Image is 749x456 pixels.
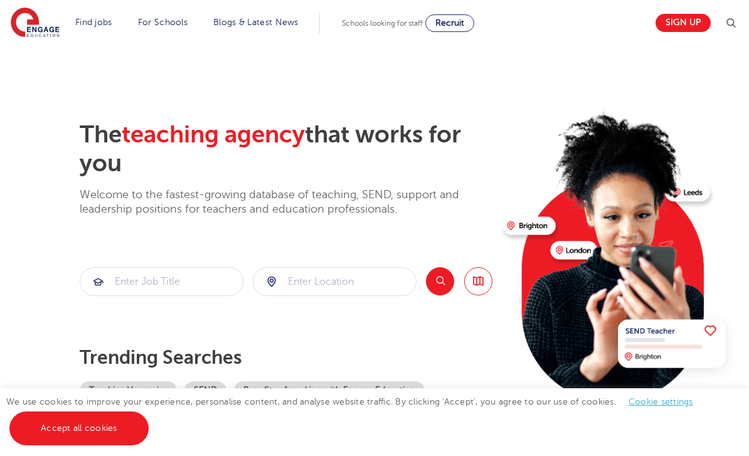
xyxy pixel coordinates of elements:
div: Submit [253,267,417,296]
h2: The that works for you [80,120,492,178]
p: Welcome to the fastest-growing database of teaching, SEND, support and leadership positions for t... [80,188,492,217]
span: Recruit [435,18,464,28]
a: SEND [184,381,226,400]
a: Benefits of working with Engage Education [234,381,425,400]
a: Recruit [425,14,474,32]
a: Sign up [656,14,711,32]
span: Schools looking for staff [342,19,423,28]
button: Search [426,267,454,295]
a: Teaching Vacancies [80,381,177,400]
a: For Schools [138,18,188,27]
span: We use cookies to improve your experience, personalise content, and analyse website traffic. By c... [6,397,706,433]
a: Find jobs [75,18,112,27]
span: teaching agency [122,121,305,148]
input: Submit [253,268,416,295]
p: Trending searches [80,346,492,369]
input: Submit [80,268,243,295]
a: Blogs & Latest News [213,18,299,27]
div: Submit [80,267,243,296]
img: Engage Education [11,8,60,39]
a: Accept all cookies [9,411,149,445]
a: Cookie settings [629,397,693,406]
